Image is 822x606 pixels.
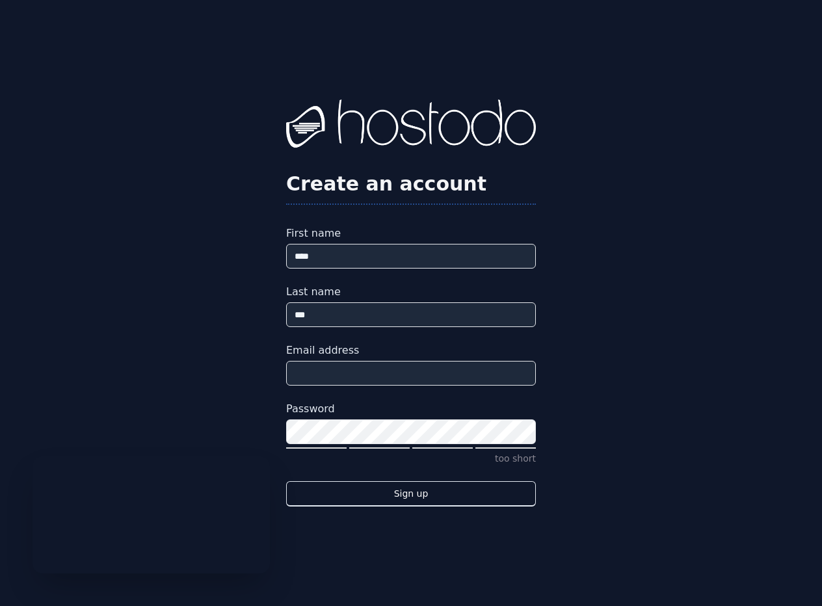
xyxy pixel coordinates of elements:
[286,481,536,507] button: Sign up
[286,172,536,196] h2: Create an account
[286,284,536,300] label: Last name
[286,452,536,466] p: too short
[286,401,536,417] label: Password
[286,343,536,358] label: Email address
[286,99,536,151] img: Hostodo
[286,226,536,241] label: First name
